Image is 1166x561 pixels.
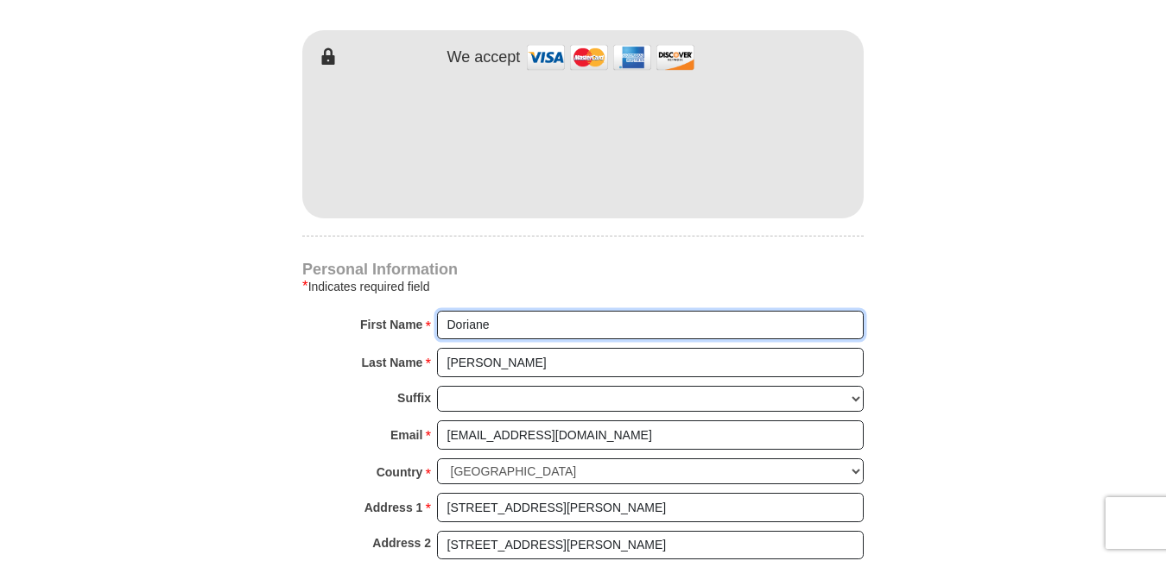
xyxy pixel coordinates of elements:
strong: Email [390,423,422,447]
strong: Last Name [362,350,423,375]
strong: Country [377,460,423,484]
strong: First Name [360,312,422,337]
h4: We accept [447,48,521,67]
div: Indicates required field [302,276,864,297]
strong: Address 1 [364,495,423,520]
h4: Personal Information [302,262,864,276]
strong: Suffix [397,386,431,410]
img: credit cards accepted [524,39,697,76]
strong: Address 2 [372,531,431,555]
